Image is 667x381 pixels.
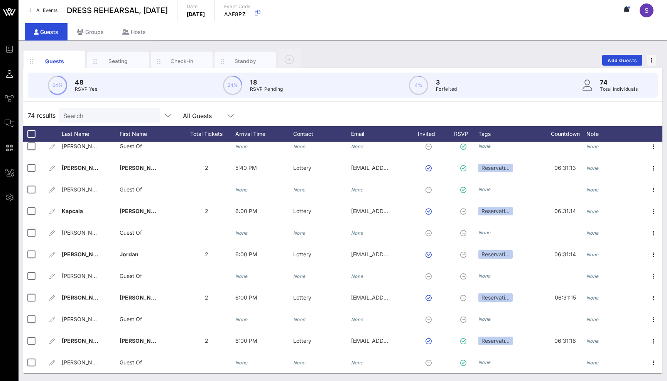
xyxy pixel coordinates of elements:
i: None [478,316,491,322]
i: None [293,273,306,279]
i: None [478,230,491,235]
span: [EMAIL_ADDRESS][DOMAIN_NAME] [351,294,444,301]
span: [PERSON_NAME] [120,337,165,344]
span: [PERSON_NAME] [62,143,106,149]
div: 2 [177,287,235,308]
span: Guest Of [120,316,142,322]
span: Jordan [120,251,138,257]
span: [PERSON_NAME] [62,294,107,301]
div: All Guests [183,112,212,119]
div: 2 [177,330,235,352]
div: Invited [409,126,451,142]
span: Guest Of [120,273,142,279]
p: RSVP Pending [250,85,283,93]
div: All Guests [178,108,240,123]
span: 06:31:15 [555,295,576,300]
div: Guests [37,57,72,65]
i: None [235,144,248,149]
p: Event Code [224,3,251,10]
span: [PERSON_NAME] [62,316,106,322]
span: Lottery [293,208,311,214]
div: Seating [101,58,135,65]
div: 2 [177,157,235,179]
button: Add Guests [602,55,642,66]
span: [PERSON_NAME] [62,337,107,344]
p: AAF8PZ [224,10,251,18]
span: 06:31:14 [554,209,576,213]
i: None [293,144,306,149]
span: 06:31:13 [554,166,576,170]
div: Reservati… [478,337,513,345]
span: [PERSON_NAME] [62,359,106,366]
div: Hosts [113,23,155,41]
div: Reservati… [478,207,513,215]
i: None [351,360,363,366]
span: [PERSON_NAME] [62,273,106,279]
span: Guest Of [120,229,142,236]
i: None [235,230,248,236]
p: Total Individuals [600,85,638,93]
p: 74 [600,78,638,87]
i: None [351,187,363,193]
i: None [586,360,599,366]
span: Lottery [293,337,311,344]
i: None [478,359,491,365]
i: None [478,273,491,279]
span: DRESS REHEARSAL, [DATE] [67,5,168,16]
i: None [586,252,599,257]
i: None [351,230,363,236]
i: None [478,143,491,149]
i: None [293,230,306,236]
span: Lottery [293,164,311,171]
div: Contact [293,126,351,142]
div: Last Name [62,126,120,142]
div: Email [351,126,409,142]
span: 74 results [28,111,56,120]
a: All Events [25,4,62,17]
div: 2 [177,244,235,265]
div: Tags [478,126,544,142]
span: Lottery [293,294,311,301]
i: None [293,187,306,193]
i: None [586,187,599,193]
i: None [586,144,599,149]
span: [PERSON_NAME] [62,186,106,193]
div: Note [586,126,644,142]
span: 06:31:14 [554,252,576,257]
span: S [645,7,648,14]
div: 2 [177,200,235,222]
span: Add Guests [607,58,638,63]
div: Total Tickets [177,126,235,142]
p: 48 [75,78,97,87]
i: None [586,273,599,279]
div: RSVP [451,126,478,142]
i: None [586,208,599,214]
div: Arrival Time [235,126,293,142]
i: None [351,144,363,149]
span: [EMAIL_ADDRESS][DOMAIN_NAME] [351,337,444,344]
div: Groups [68,23,113,41]
p: [DATE] [187,10,205,18]
div: S [640,3,653,17]
span: Guest Of [120,143,142,149]
span: 6:00 PM [235,337,257,344]
i: None [293,360,306,366]
span: [EMAIL_ADDRESS][DOMAIN_NAME] [351,164,444,171]
span: Kapcala [62,208,83,214]
span: Guest Of [120,186,142,193]
span: [PERSON_NAME] [62,251,107,257]
div: Reservati… [478,250,513,259]
span: 6:00 PM [235,251,257,257]
i: None [586,317,599,322]
div: Guests [25,23,68,41]
span: [PERSON_NAME] [120,294,165,301]
div: First Name [120,126,177,142]
i: None [478,186,491,192]
span: [PERSON_NAME] [120,164,165,171]
span: [EMAIL_ADDRESS][DOMAIN_NAME] [351,208,444,214]
p: 18 [250,78,283,87]
i: None [586,295,599,301]
i: None [586,338,599,344]
i: None [351,273,363,279]
p: 3 [436,78,457,87]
